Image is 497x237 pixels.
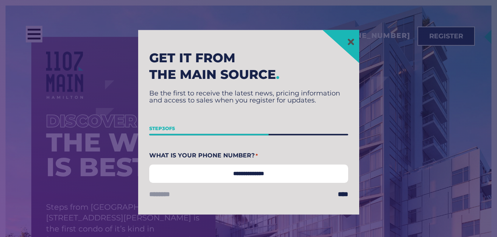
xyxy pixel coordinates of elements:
[149,123,348,134] p: Step of
[172,125,175,131] span: 5
[162,125,165,131] span: 3
[149,150,348,162] label: What Is Your Phone Number?
[149,90,348,104] p: Be the first to receive the latest news, pricing information and access to sales when you registe...
[149,50,348,83] h2: Get it from the main source
[276,67,280,82] span: .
